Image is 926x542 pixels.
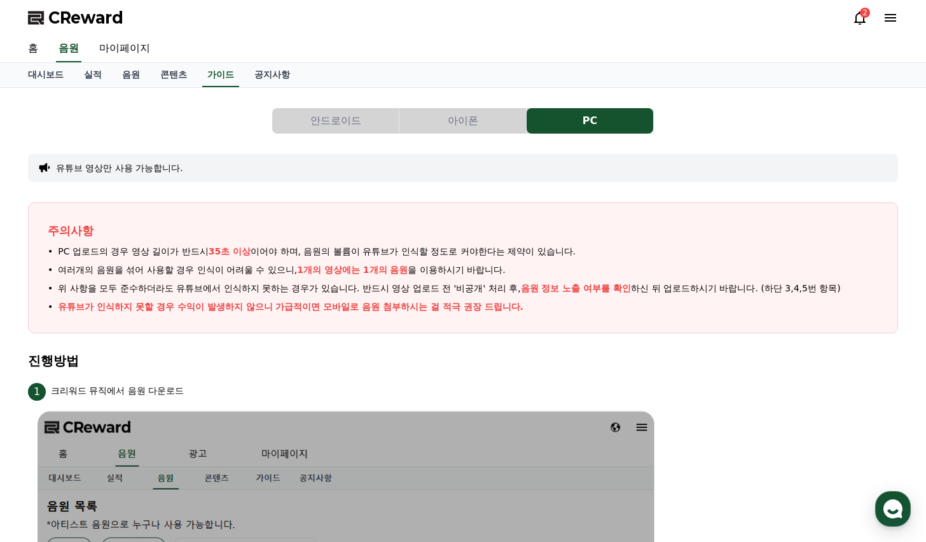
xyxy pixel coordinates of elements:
span: 여러개의 음원을 섞어 사용할 경우 인식이 어려울 수 있으니, 을 이용하시기 바랍니다. [58,263,506,277]
span: 음원 정보 노출 여부를 확인 [521,283,632,293]
a: 음원 [112,63,150,87]
a: 홈 [4,403,84,435]
a: 대시보드 [18,63,74,87]
p: 주의사항 [48,222,878,240]
span: 대화 [116,423,132,433]
a: 콘텐츠 [150,63,197,87]
a: 안드로이드 [272,108,399,134]
button: 안드로이드 [272,108,399,134]
a: 가이드 [202,63,239,87]
a: 대화 [84,403,164,435]
a: 마이페이지 [89,36,160,62]
span: 설정 [197,422,212,433]
span: 35초 이상 [209,246,251,256]
div: 2 [860,8,870,18]
h4: 진행방법 [28,354,898,368]
span: 홈 [40,422,48,433]
a: 설정 [164,403,244,435]
p: 크리워드 뮤직에서 음원 다운로드 [51,384,184,398]
button: 아이폰 [399,108,526,134]
a: 아이폰 [399,108,527,134]
span: 위 사항을 모두 준수하더라도 유튜브에서 인식하지 못하는 경우가 있습니다. 반드시 영상 업로드 전 '비공개' 처리 후, 하신 뒤 업로드하시기 바랍니다. (하단 3,4,5번 항목) [58,282,841,295]
p: 유튜브가 인식하지 못할 경우 수익이 발생하지 않으니 가급적이면 모바일로 음원 첨부하시는 걸 적극 권장 드립니다. [58,300,523,314]
a: 실적 [74,63,112,87]
span: 1 [28,383,46,401]
span: 1개의 영상에는 1개의 음원 [297,265,408,275]
span: CReward [48,8,123,28]
button: PC [527,108,653,134]
span: PC 업로드의 경우 영상 길이가 반드시 이어야 하며, 음원의 볼륨이 유튜브가 인식할 정도로 커야한다는 제약이 있습니다. [58,245,576,258]
a: CReward [28,8,123,28]
a: 2 [852,10,867,25]
button: 유튜브 영상만 사용 가능합니다. [56,162,183,174]
a: 음원 [56,36,81,62]
a: 공지사항 [244,63,300,87]
a: 홈 [18,36,48,62]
